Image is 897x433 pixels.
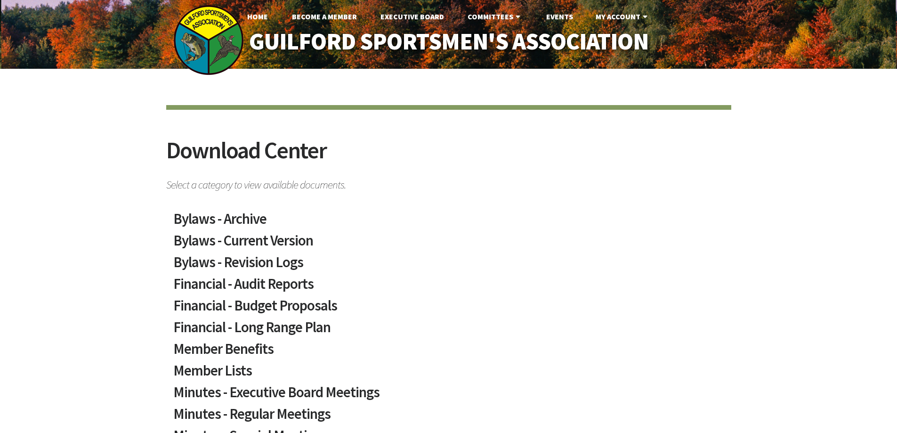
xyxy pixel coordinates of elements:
[240,7,275,26] a: Home
[539,7,581,26] a: Events
[166,139,731,174] h2: Download Center
[173,342,724,363] a: Member Benefits
[173,407,724,428] a: Minutes - Regular Meetings
[373,7,452,26] a: Executive Board
[229,22,668,62] a: Guilford Sportsmen's Association
[460,7,530,26] a: Committees
[173,277,724,298] a: Financial - Audit Reports
[173,385,724,407] a: Minutes - Executive Board Meetings
[166,174,731,190] span: Select a category to view available documents.
[588,7,657,26] a: My Account
[173,5,244,75] img: logo_sm.png
[173,255,724,277] a: Bylaws - Revision Logs
[173,233,724,255] a: Bylaws - Current Version
[173,363,724,385] a: Member Lists
[173,212,724,233] a: Bylaws - Archive
[173,320,724,342] a: Financial - Long Range Plan
[284,7,364,26] a: Become A Member
[173,298,724,320] a: Financial - Budget Proposals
